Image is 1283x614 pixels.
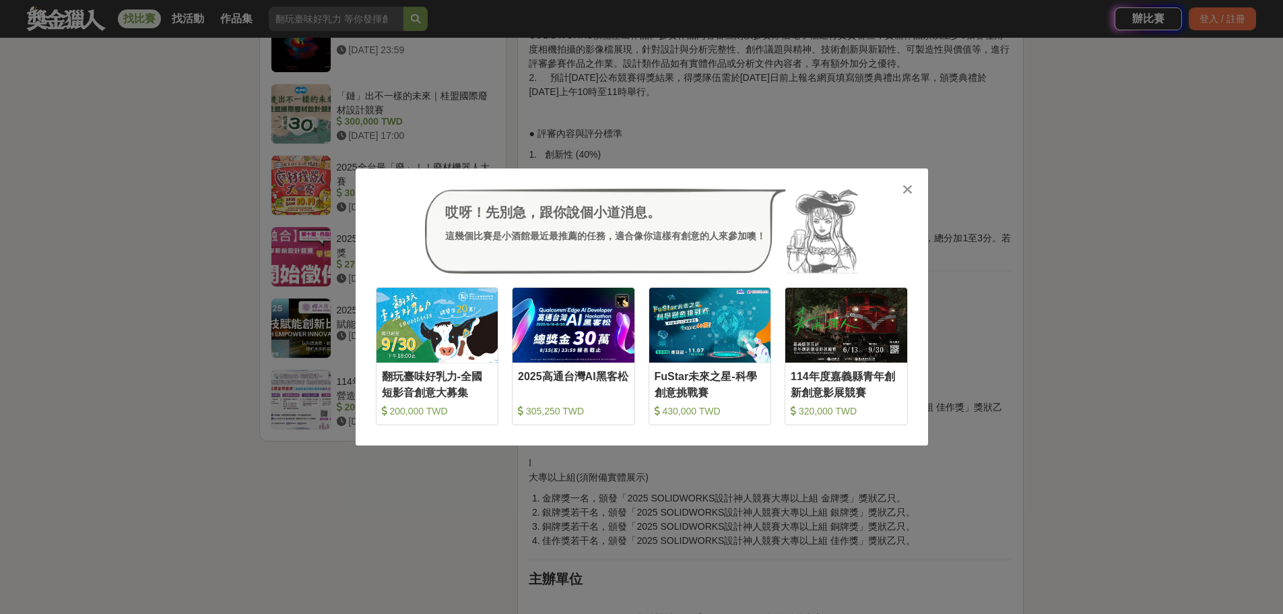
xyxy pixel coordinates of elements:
[786,189,859,274] img: Avatar
[649,287,772,425] a: Cover ImageFuStar未來之星-科學創意挑戰賽 430,000 TWD
[513,288,634,363] img: Cover Image
[655,369,766,399] div: FuStar未來之星-科學創意挑戰賽
[382,404,493,418] div: 200,000 TWD
[649,288,771,363] img: Cover Image
[376,288,498,363] img: Cover Image
[382,369,493,399] div: 翻玩臺味好乳力-全國短影音創意大募集
[655,404,766,418] div: 430,000 TWD
[791,404,902,418] div: 320,000 TWD
[518,404,629,418] div: 305,250 TWD
[376,287,499,425] a: Cover Image翻玩臺味好乳力-全國短影音創意大募集 200,000 TWD
[445,229,766,243] div: 這幾個比賽是小酒館最近最推薦的任務，適合像你這樣有創意的人來參加噢！
[518,369,629,399] div: 2025高通台灣AI黑客松
[791,369,902,399] div: 114年度嘉義縣青年創新創意影展競賽
[512,287,635,425] a: Cover Image2025高通台灣AI黑客松 305,250 TWD
[445,202,766,222] div: 哎呀！先別急，跟你說個小道消息。
[785,288,907,363] img: Cover Image
[785,287,908,425] a: Cover Image114年度嘉義縣青年創新創意影展競賽 320,000 TWD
